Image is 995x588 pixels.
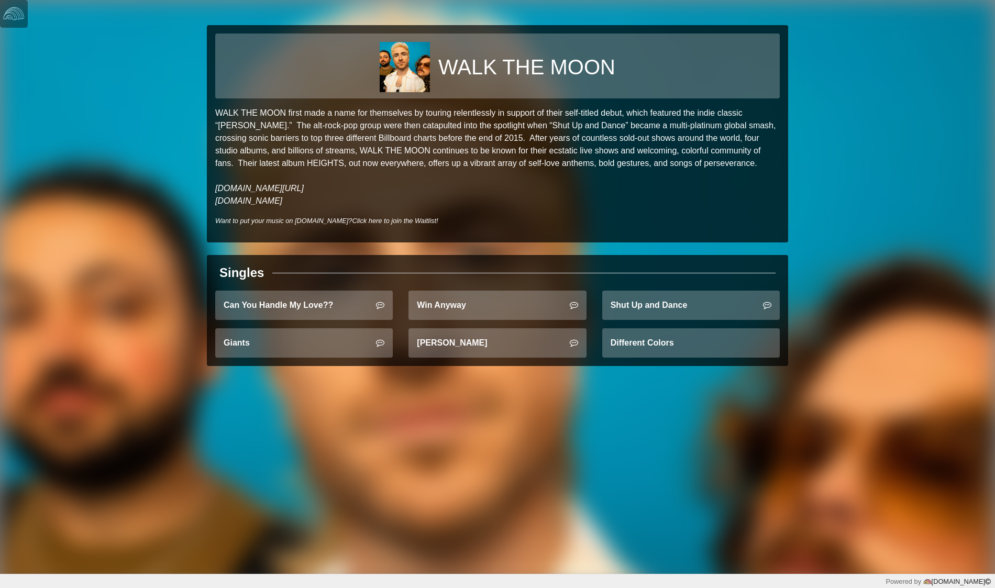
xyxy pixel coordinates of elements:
a: [DOMAIN_NAME] [215,196,282,205]
a: [DOMAIN_NAME][URL] [215,184,304,193]
a: Shut Up and Dance [602,291,780,320]
a: [PERSON_NAME] [408,328,586,358]
a: Can You Handle My Love?? [215,291,393,320]
h1: WALK THE MOON [438,54,615,80]
div: Powered by [886,576,991,586]
a: Different Colors [602,328,780,358]
img: logo-color-e1b8fa5219d03fcd66317c3d3cfaab08a3c62fe3c3b9b34d55d8365b78b1766b.png [923,578,932,586]
img: 338b1fbd381984b11e422ecb6bdac12289548b1f83705eb59faa29187b674643.jpg [380,42,430,92]
p: WALK THE MOON first made a name for themselves by touring relentlessly in support of their self-t... [215,107,780,207]
a: Giants [215,328,393,358]
div: Singles [219,263,264,282]
a: [DOMAIN_NAME] [921,578,991,585]
img: logo-white-4c48a5e4bebecaebe01ca5a9d34031cfd3d4ef9ae749242e8c4bf12ef99f53e8.png [3,3,24,24]
a: Click here to join the Waitlist! [352,217,438,225]
a: Win Anyway [408,291,586,320]
i: Want to put your music on [DOMAIN_NAME]? [215,217,438,225]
